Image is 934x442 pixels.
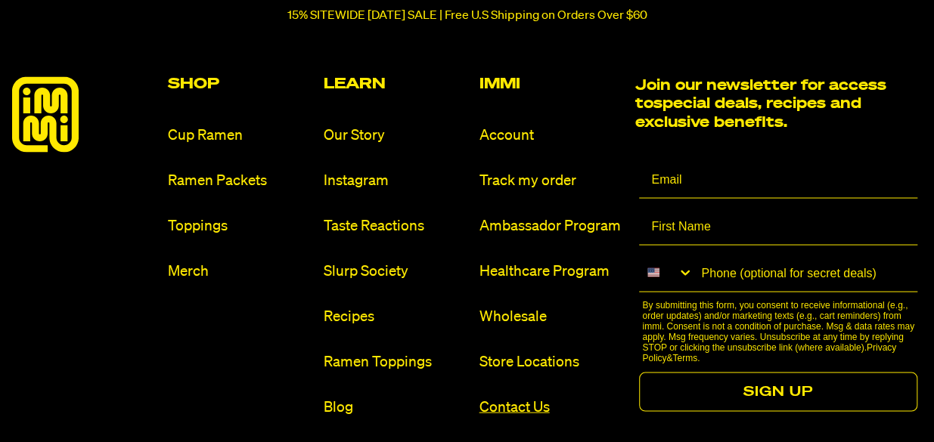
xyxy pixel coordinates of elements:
a: Slurp Society [324,261,467,281]
a: Terms [672,352,697,363]
a: Instagram [324,170,467,190]
a: Account [479,125,622,145]
a: Ramen Packets [168,170,312,190]
input: Email [639,160,917,198]
a: Recipes [324,306,467,326]
h2: Shop [168,76,312,91]
h2: Join our newsletter for access to special deals, recipes and exclusive benefits. [635,76,895,131]
h2: Immi [479,76,622,91]
a: Ambassador Program [479,215,622,236]
input: Phone (optional for secret deals) [694,254,917,291]
p: By submitting this form, you consent to receive informational (e.g., order updates) and/or market... [642,299,922,363]
input: First Name [639,207,917,245]
a: Our Story [324,125,467,145]
a: Blog [324,397,467,417]
a: Healthcare Program [479,261,622,281]
a: Wholesale [479,306,622,326]
h2: Learn [324,76,467,91]
a: Taste Reactions [324,215,467,236]
a: Contact Us [479,397,622,417]
a: Cup Ramen [168,125,312,145]
a: Merch [168,261,312,281]
img: immieats [12,76,79,152]
a: Store Locations [479,351,622,372]
img: United States [647,266,659,278]
a: Privacy Policy [642,342,896,363]
p: 15% SITEWIDE [DATE] SALE | Free U.S Shipping on Orders Over $60 [287,9,647,23]
a: Track my order [479,170,622,190]
a: Ramen Toppings [324,351,467,372]
button: Search Countries [639,254,694,290]
button: SIGN UP [639,372,917,411]
a: Toppings [168,215,312,236]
